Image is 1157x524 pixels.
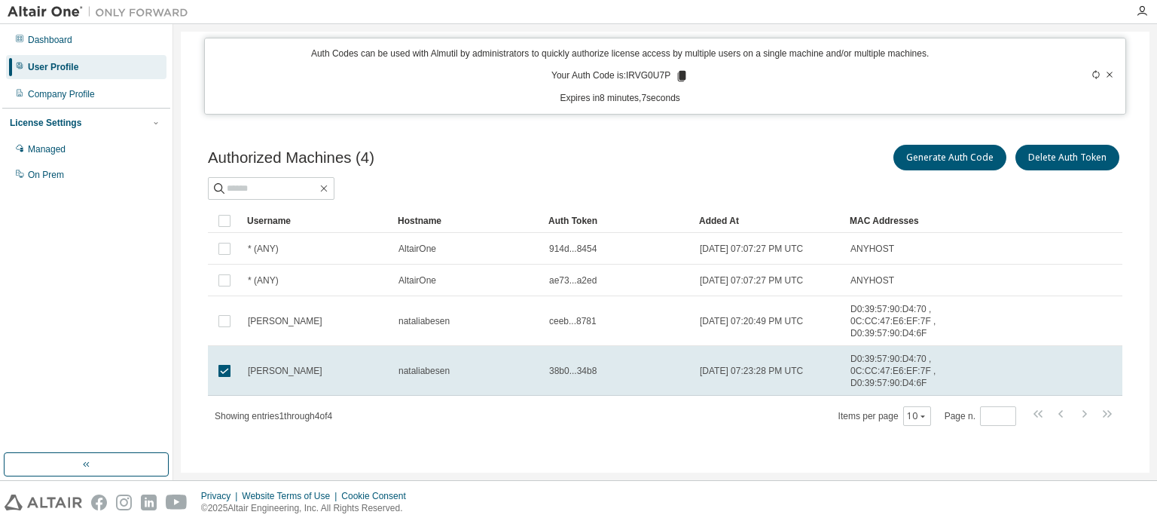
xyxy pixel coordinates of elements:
button: Delete Auth Token [1015,145,1119,170]
span: * (ANY) [248,274,279,287]
button: Generate Auth Code [893,145,1006,170]
img: altair_logo.svg [5,495,82,510]
span: AltairOne [398,274,436,287]
span: nataliabesen [398,315,450,327]
img: instagram.svg [116,495,132,510]
p: © 2025 Altair Engineering, Inc. All Rights Reserved. [201,502,415,515]
span: Items per page [838,406,931,426]
div: Username [247,209,386,233]
div: License Settings [10,117,81,129]
div: MAC Addresses [850,209,957,233]
div: Dashboard [28,34,72,46]
span: [DATE] 07:07:27 PM UTC [700,274,803,287]
span: nataliabesen [398,365,450,377]
div: User Profile [28,61,78,73]
span: D0:39:57:90:D4:70 , 0C:CC:47:E6:EF:7F , D0:39:57:90:D4:6F [850,303,956,339]
div: Managed [28,143,66,155]
p: Auth Codes can be used with Almutil by administrators to quickly authorize license access by mult... [214,47,1026,60]
span: Showing entries 1 through 4 of 4 [215,411,332,421]
span: [DATE] 07:07:27 PM UTC [700,243,803,255]
span: ae73...a2ed [549,274,597,287]
span: ANYHOST [850,274,894,287]
span: 914d...8454 [549,243,597,255]
img: facebook.svg [91,495,107,510]
div: Company Profile [28,88,95,100]
div: On Prem [28,169,64,181]
div: Auth Token [548,209,687,233]
span: [PERSON_NAME] [248,315,322,327]
div: Hostname [398,209,536,233]
span: 38b0...34b8 [549,365,597,377]
span: [DATE] 07:23:28 PM UTC [700,365,803,377]
span: Page n. [945,406,1016,426]
div: Website Terms of Use [242,490,341,502]
span: AltairOne [398,243,436,255]
p: Your Auth Code is: IRVG0U7P [551,69,688,83]
div: Cookie Consent [341,490,414,502]
button: 10 [907,410,927,422]
span: [PERSON_NAME] [248,365,322,377]
span: ANYHOST [850,243,894,255]
p: Expires in 8 minutes, 7 seconds [214,92,1026,105]
span: Authorized Machines (4) [208,149,374,167]
span: [DATE] 07:20:49 PM UTC [700,315,803,327]
img: Altair One [8,5,196,20]
span: D0:39:57:90:D4:70 , 0C:CC:47:E6:EF:7F , D0:39:57:90:D4:6F [850,353,956,389]
div: Added At [699,209,838,233]
img: youtube.svg [166,495,188,510]
div: Privacy [201,490,242,502]
span: ceeb...8781 [549,315,597,327]
img: linkedin.svg [141,495,157,510]
span: * (ANY) [248,243,279,255]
